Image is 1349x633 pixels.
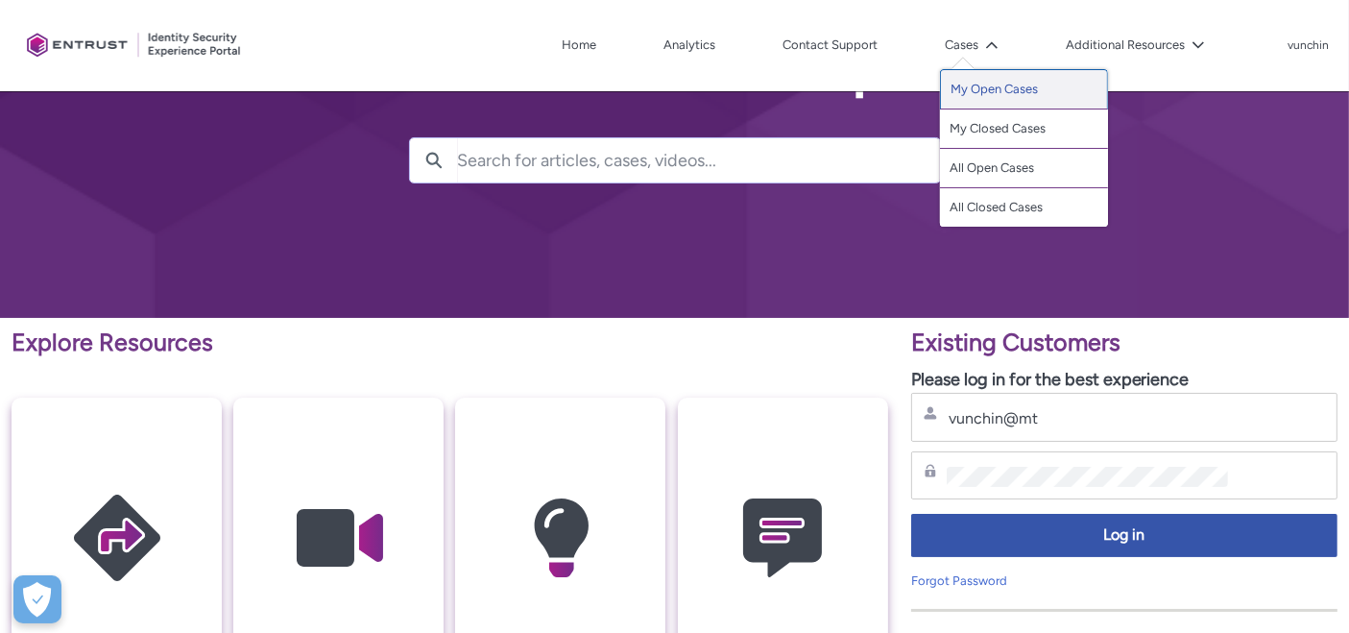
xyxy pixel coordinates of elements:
button: Cases [940,31,1003,60]
button: Additional Resources [1061,31,1210,60]
p: Existing Customers [911,325,1337,361]
a: Home [557,31,601,60]
a: All Closed Cases [940,188,1108,227]
a: My Open Cases [940,69,1108,110]
h2: How Can We Help? [409,39,941,99]
div: Cookie Preferences [13,575,61,623]
p: vunchin [1288,39,1329,53]
span: Log in [924,524,1325,547]
button: Search [410,138,458,183]
a: All Open Cases [940,149,1108,188]
p: Explore Resources [12,325,888,361]
input: Search for articles, cases, videos... [458,138,940,183]
button: Open Preferences [13,575,61,623]
a: Analytics, opens in new tab [659,31,720,60]
input: Username [947,408,1228,428]
button: Log in [911,514,1337,557]
a: My Closed Cases [940,110,1108,149]
button: User Profile vunchin [1287,35,1330,54]
a: Forgot Password [911,573,1007,588]
a: Contact Support [778,31,882,60]
p: Please log in for the best experience [911,367,1337,393]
